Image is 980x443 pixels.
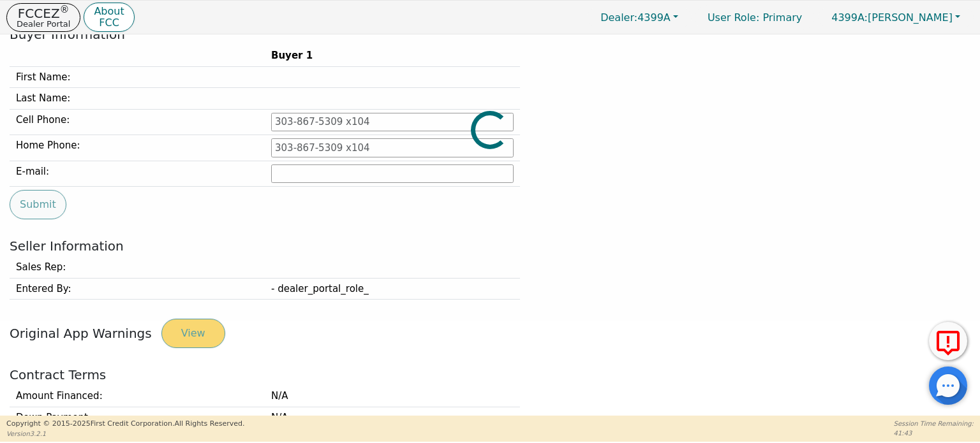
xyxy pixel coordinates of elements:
[587,8,692,27] button: Dealer:4399A
[265,386,520,407] td: N/A
[929,322,967,360] button: Report Error to FCC
[94,6,124,17] p: About
[695,5,815,30] a: User Role: Primary
[10,386,265,407] td: Amount Financed :
[600,11,671,24] span: 4399A
[60,4,70,15] sup: ®
[84,3,134,33] button: AboutFCC
[708,11,759,24] span: User Role :
[818,8,974,27] button: 4399A:[PERSON_NAME]
[10,407,265,428] td: Down Payment :
[10,367,970,382] h2: Contract Terms
[6,429,244,439] p: Version 3.2.1
[600,11,637,24] span: Dealer:
[894,419,974,428] p: Session Time Remaining:
[894,428,974,438] p: 41:43
[17,7,70,20] p: FCCEZ
[10,326,152,341] span: Original App Warnings
[6,3,80,32] button: FCCEZ®Dealer Portal
[831,11,868,24] span: 4399A:
[17,20,70,28] p: Dealer Portal
[265,407,520,428] td: N/A
[174,419,244,428] span: All Rights Reserved.
[695,5,815,30] p: Primary
[831,11,953,24] span: [PERSON_NAME]
[94,18,124,28] p: FCC
[6,419,244,430] p: Copyright © 2015- 2025 First Credit Corporation.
